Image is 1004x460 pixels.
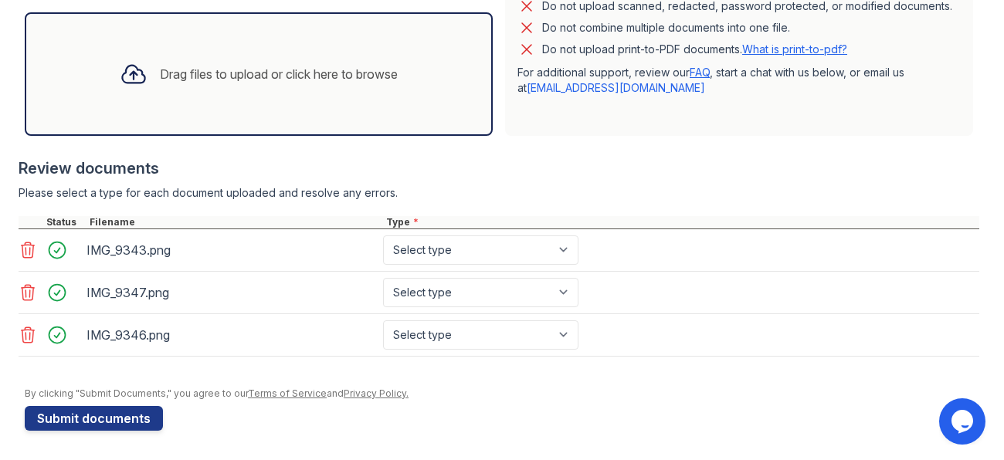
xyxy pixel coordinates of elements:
div: Status [43,216,86,228]
div: IMG_9347.png [86,280,377,305]
div: IMG_9346.png [86,323,377,347]
div: Drag files to upload or click here to browse [160,65,398,83]
div: Filename [86,216,383,228]
a: FAQ [690,66,710,79]
div: By clicking "Submit Documents," you agree to our and [25,387,979,400]
div: Please select a type for each document uploaded and resolve any errors. [19,185,979,201]
p: For additional support, review our , start a chat with us below, or email us at [517,65,961,96]
div: Do not combine multiple documents into one file. [542,19,790,37]
button: Submit documents [25,406,163,431]
iframe: chat widget [939,398,989,445]
div: Type [383,216,979,228]
div: IMG_9343.png [86,238,377,262]
a: What is print-to-pdf? [742,42,847,56]
div: Review documents [19,157,979,179]
p: Do not upload print-to-PDF documents. [542,42,847,57]
a: Privacy Policy. [344,387,409,399]
a: Terms of Service [248,387,327,399]
a: [EMAIL_ADDRESS][DOMAIN_NAME] [527,81,705,94]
